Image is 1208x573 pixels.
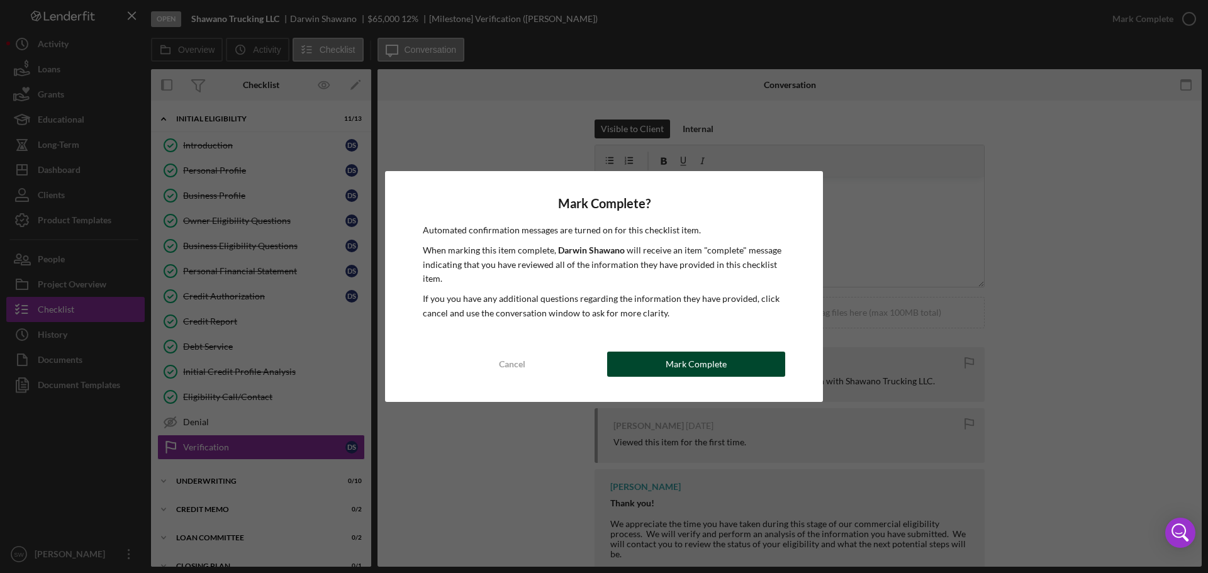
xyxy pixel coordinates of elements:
p: When marking this item complete, will receive an item "complete" message indicating that you have... [423,243,785,286]
h4: Mark Complete? [423,196,785,211]
div: Mark Complete [666,352,727,377]
p: Automated confirmation messages are turned on for this checklist item. [423,223,785,237]
button: Cancel [423,352,601,377]
p: If you you have any additional questions regarding the information they have provided, click canc... [423,292,785,320]
div: Open Intercom Messenger [1165,518,1195,548]
button: Mark Complete [607,352,785,377]
div: Cancel [499,352,525,377]
b: Darwin Shawano [558,245,625,255]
